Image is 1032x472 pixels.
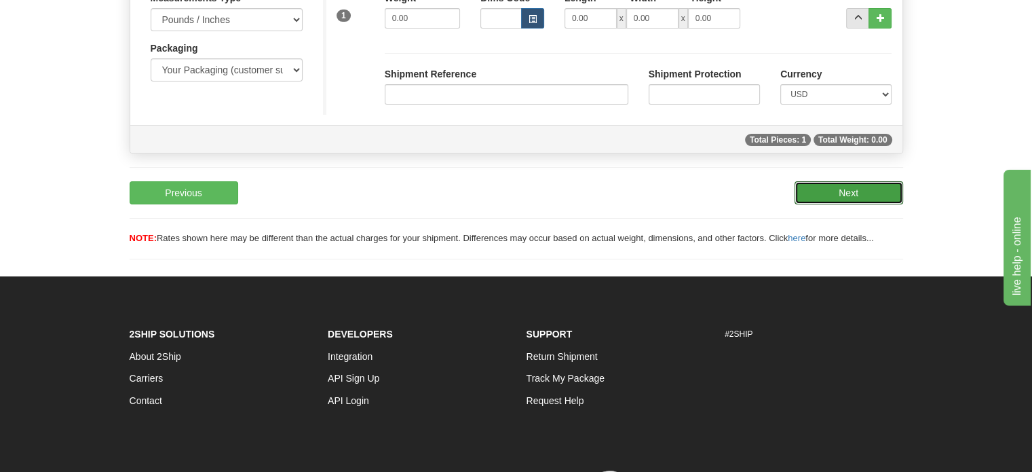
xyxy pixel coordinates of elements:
a: Integration [328,351,372,362]
div: ... [846,8,892,29]
strong: Developers [328,329,393,340]
label: Currency [780,67,822,81]
span: Total Weight: 0.00 [814,134,892,146]
a: here [788,233,805,243]
a: API Sign Up [328,373,379,384]
div: live help - online [10,8,126,24]
span: x [679,8,688,29]
label: Shipment Protection [649,67,742,81]
h6: #2SHIP [725,330,903,339]
strong: 2Ship Solutions [130,329,215,340]
span: NOTE: [130,233,157,243]
button: Next [795,181,903,204]
a: Track My Package [527,373,605,384]
a: Return Shipment [527,351,598,362]
a: About 2Ship [130,351,181,362]
span: x [617,8,626,29]
button: Previous [130,181,238,204]
a: Carriers [130,373,164,384]
div: Rates shown here may be different than the actual charges for your shipment. Differences may occu... [119,232,913,245]
span: 1 [337,10,351,22]
span: Total Pieces: 1 [745,134,811,146]
label: Shipment Reference [385,67,476,81]
a: Request Help [527,395,584,406]
label: Packaging [151,41,198,55]
a: API Login [328,395,369,406]
strong: Support [527,329,573,340]
a: Contact [130,395,162,406]
iframe: chat widget [1001,166,1031,305]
